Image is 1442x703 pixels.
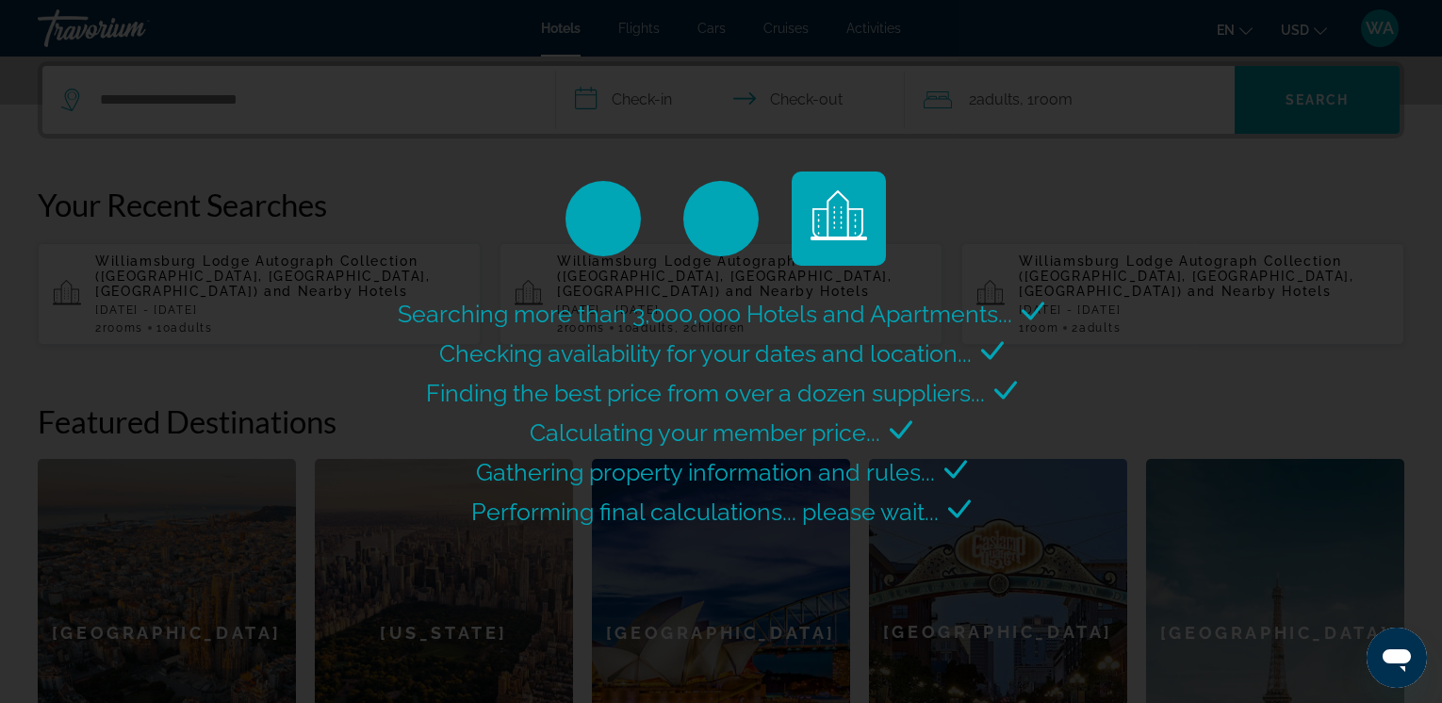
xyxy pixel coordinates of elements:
[439,339,972,368] span: Checking availability for your dates and location...
[471,498,939,526] span: Performing final calculations... please wait...
[1367,628,1427,688] iframe: Button to launch messaging window
[398,300,1012,328] span: Searching more than 3,000,000 Hotels and Apartments...
[476,458,935,486] span: Gathering property information and rules...
[530,418,880,447] span: Calculating your member price...
[426,379,985,407] span: Finding the best price from over a dozen suppliers...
